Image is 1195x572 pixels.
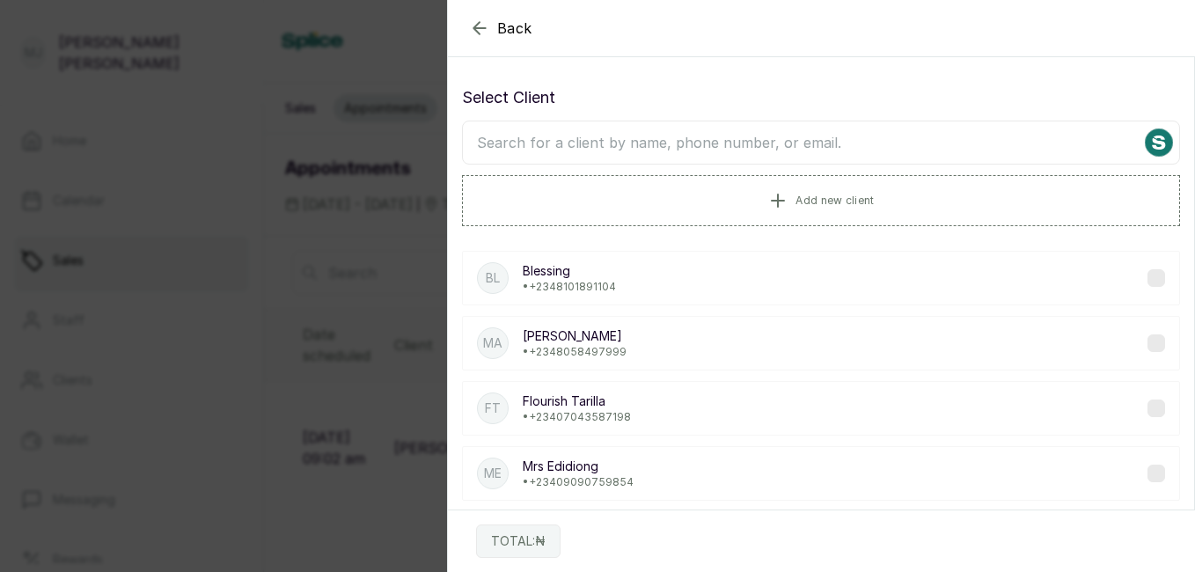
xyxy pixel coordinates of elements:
[497,18,532,39] span: Back
[469,18,532,39] button: Back
[523,280,616,294] p: • +234 8101891104
[462,175,1180,226] button: Add new client
[491,532,546,550] p: TOTAL: ₦
[462,121,1180,165] input: Search for a client by name, phone number, or email.
[485,400,501,417] p: FT
[523,327,627,345] p: [PERSON_NAME]
[486,269,500,287] p: Bl
[523,392,631,410] p: Flourish Tarilla
[523,262,616,280] p: Blessing
[523,410,631,424] p: • +234 07043587198
[484,465,502,482] p: ME
[795,194,874,208] span: Add new client
[523,475,634,489] p: • +234 09090759854
[523,345,627,359] p: • +234 8058497999
[523,458,634,475] p: Mrs Edidiong
[462,85,1180,110] p: Select Client
[483,334,502,352] p: Ma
